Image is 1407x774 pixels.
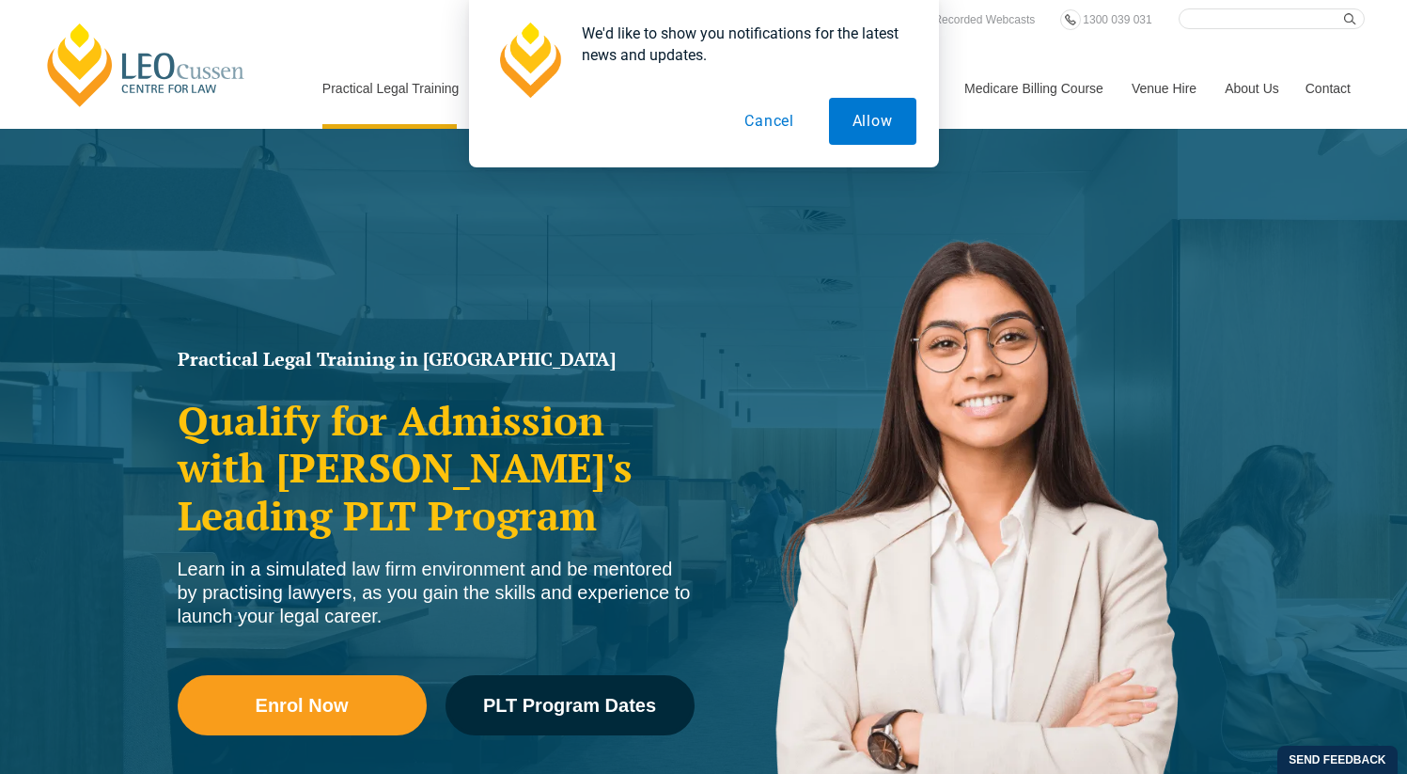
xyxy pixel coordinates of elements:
span: Enrol Now [256,696,349,715]
button: Allow [829,98,916,145]
h2: Qualify for Admission with [PERSON_NAME]'s Leading PLT Program [178,397,695,539]
h1: Practical Legal Training in [GEOGRAPHIC_DATA] [178,350,695,369]
div: Learn in a simulated law firm environment and be mentored by practising lawyers, as you gain the ... [178,558,695,628]
a: PLT Program Dates [446,675,695,735]
span: PLT Program Dates [483,696,656,715]
button: Cancel [721,98,818,145]
a: Enrol Now [178,675,427,735]
img: notification icon [492,23,567,98]
div: We'd like to show you notifications for the latest news and updates. [567,23,916,66]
